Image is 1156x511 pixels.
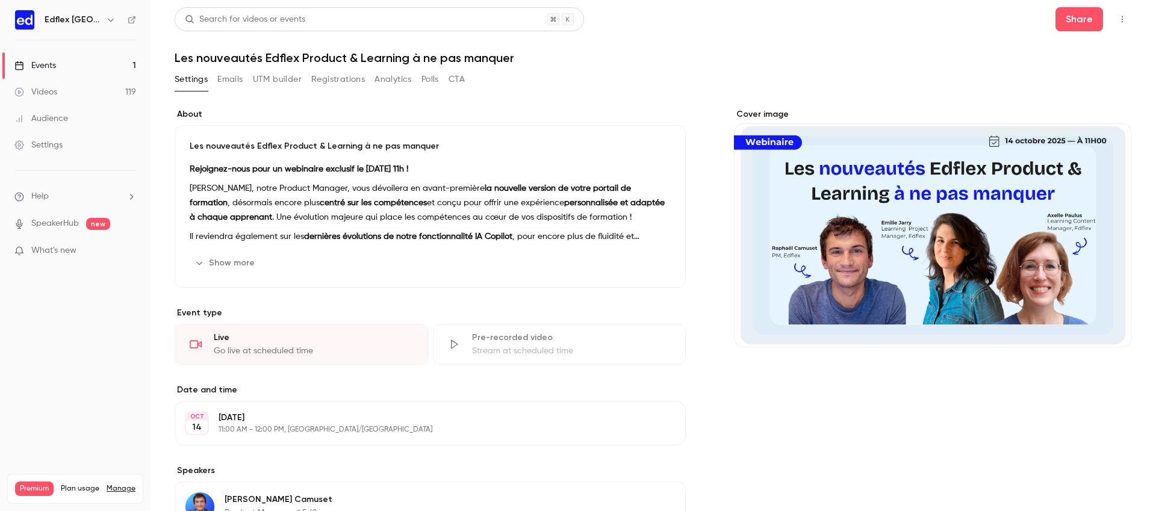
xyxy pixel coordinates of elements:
[734,108,1132,347] section: Cover image
[45,14,101,26] h6: Edflex [GEOGRAPHIC_DATA]
[15,482,54,496] span: Premium
[190,229,671,244] p: Il reviendra également sur les , pour encore plus de fluidité et d’efficacité dans vos usages.
[86,218,110,230] span: new
[253,70,302,89] button: UTM builder
[421,70,439,89] button: Polls
[175,384,686,396] label: Date and time
[14,60,56,72] div: Events
[190,165,408,173] strong: Rejoignez-nous pour un webinaire exclusif le [DATE] 11h !
[61,484,99,494] span: Plan usage
[472,345,671,357] div: Stream at scheduled time
[219,425,622,435] p: 11:00 AM - 12:00 PM, [GEOGRAPHIC_DATA]/[GEOGRAPHIC_DATA]
[214,345,413,357] div: Go live at scheduled time
[734,108,1132,120] label: Cover image
[14,190,136,203] li: help-dropdown-opener
[219,412,622,424] p: [DATE]
[14,113,68,125] div: Audience
[472,332,671,344] div: Pre-recorded video
[31,190,49,203] span: Help
[214,332,413,344] div: Live
[175,51,1132,65] h1: Les nouveautés Edflex Product & Learning à ne pas manquer
[374,70,412,89] button: Analytics
[14,86,57,98] div: Videos
[175,324,428,365] div: LiveGo live at scheduled time
[1055,7,1103,31] button: Share
[31,217,79,230] a: SpeakerHub
[31,244,76,257] span: What's new
[192,421,202,433] p: 14
[449,70,465,89] button: CTA
[175,70,208,89] button: Settings
[175,307,686,319] p: Event type
[311,70,365,89] button: Registrations
[217,70,243,89] button: Emails
[190,253,262,273] button: Show more
[190,181,671,225] p: [PERSON_NAME], notre Product Manager, vous dévoilera en avant-première , désormais encore plus et...
[304,232,512,241] strong: dernières évolutions de notre fonctionnalité IA Copilot
[175,465,686,477] label: Speakers
[225,494,332,506] p: [PERSON_NAME] Camuset
[14,139,63,151] div: Settings
[107,484,135,494] a: Manage
[175,108,686,120] label: About
[15,10,34,29] img: Edflex France
[185,13,305,26] div: Search for videos or events
[190,140,671,152] p: Les nouveautés Edflex Product & Learning à ne pas manquer
[320,199,427,207] strong: centré sur les compétences
[186,412,208,421] div: OCT
[433,324,686,365] div: Pre-recorded videoStream at scheduled time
